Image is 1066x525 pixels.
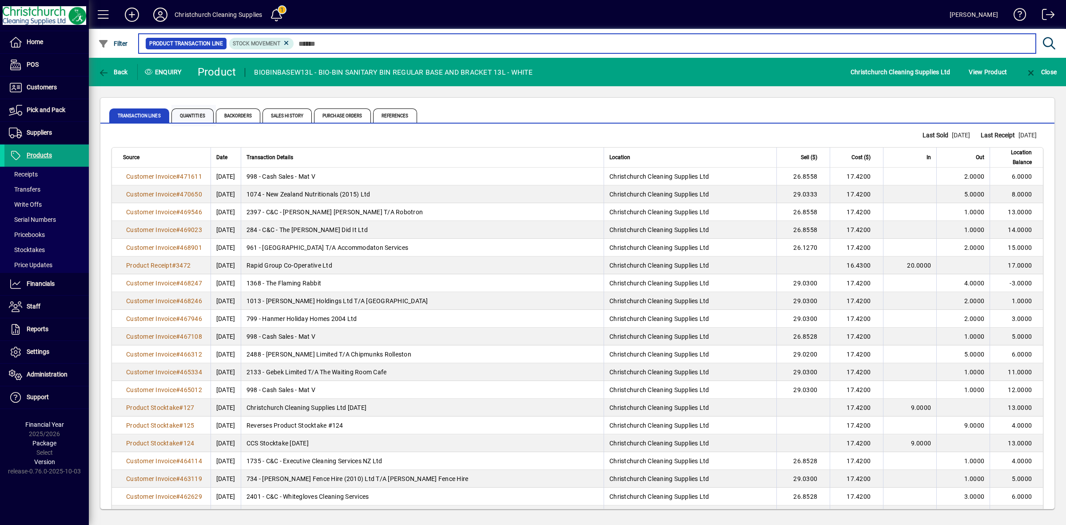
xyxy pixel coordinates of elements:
[776,239,830,256] td: 26.1270
[176,333,180,340] span: #
[923,131,952,140] span: Last Sold
[126,173,176,180] span: Customer Invoice
[4,54,89,76] a: POS
[126,244,176,251] span: Customer Invoice
[609,173,709,180] span: Christchurch Cleaning Supplies Ltd
[123,278,205,288] a: Customer Invoice#468247
[990,328,1043,345] td: 5.0000
[964,297,985,305] span: 2.0000
[830,434,883,452] td: 17.4200
[964,315,985,322] span: 2.0000
[126,493,176,500] span: Customer Invoice
[990,488,1043,505] td: 6.0000
[830,328,883,345] td: 17.4200
[176,226,180,233] span: #
[1026,68,1057,76] span: Close
[964,208,985,216] span: 1.0000
[146,7,175,23] button: Profile
[126,404,179,411] span: Product Stocktake
[126,262,172,269] span: Product Receipt
[211,505,241,523] td: [DATE]
[211,363,241,381] td: [DATE]
[609,440,709,447] span: Christchurch Cleaning Supplies Ltd
[990,274,1043,292] td: -3.0000
[776,292,830,310] td: 29.0300
[995,148,1032,167] span: Location Balance
[990,203,1043,221] td: 13.0000
[176,457,180,465] span: #
[1023,64,1059,80] button: Close
[964,244,985,251] span: 2.0000
[848,64,953,80] button: Christchurch Cleaning Supplies Ltd
[123,260,194,270] a: Product Receipt#3472
[9,186,40,193] span: Transfers
[609,226,709,233] span: Christchurch Cleaning Supplies Ltd
[179,404,183,411] span: #
[216,152,227,162] span: Date
[776,185,830,203] td: 29.0333
[241,292,604,310] td: 1013 - [PERSON_NAME] Holdings Ltd T/A [GEOGRAPHIC_DATA]
[89,64,138,80] app-page-header-button: Back
[123,152,205,162] div: Source
[149,39,223,48] span: Product Transaction Line
[211,203,241,221] td: [DATE]
[98,68,128,76] span: Back
[609,493,709,500] span: Christchurch Cleaning Supplies Ltd
[830,363,883,381] td: 17.4200
[211,345,241,363] td: [DATE]
[96,36,130,52] button: Filter
[609,369,709,376] span: Christchurch Cleaning Supplies Ltd
[776,505,830,523] td: 26.8528
[126,191,176,198] span: Customer Invoice
[981,131,1018,140] span: Last Receipt
[964,493,985,500] span: 3.0000
[180,475,202,482] span: 463119
[952,132,970,139] span: [DATE]
[4,364,89,386] a: Administration
[4,212,89,227] a: Serial Numbers
[176,297,180,305] span: #
[241,434,604,452] td: CCS Stocktake [DATE]
[211,328,241,345] td: [DATE]
[4,31,89,53] a: Home
[176,315,180,322] span: #
[609,262,709,269] span: Christchurch Cleaning Supplies Ltd
[830,274,883,292] td: 17.4200
[609,315,709,322] span: Christchurch Cleaning Supplies Ltd
[776,168,830,185] td: 26.8558
[34,458,55,465] span: Version
[123,243,205,252] a: Customer Invoice#468901
[27,106,65,113] span: Pick and Pack
[609,475,709,482] span: Christchurch Cleaning Supplies Ltd
[609,333,709,340] span: Christchurch Cleaning Supplies Ltd
[211,470,241,488] td: [DATE]
[241,221,604,239] td: 284 - C&C - The [PERSON_NAME] Did It Ltd
[4,76,89,99] a: Customers
[776,274,830,292] td: 29.0300
[801,152,817,162] span: Sell ($)
[964,351,985,358] span: 5.0000
[180,333,202,340] span: 467108
[990,470,1043,488] td: 5.0000
[4,197,89,212] a: Write Offs
[776,328,830,345] td: 26.8528
[27,371,68,378] span: Administration
[1035,2,1055,31] a: Logout
[27,280,55,287] span: Financials
[229,38,294,49] mat-chip: Product Transaction Type: Stock movement
[126,475,176,482] span: Customer Invoice
[9,261,52,269] span: Price Updates
[4,182,89,197] a: Transfers
[126,333,176,340] span: Customer Invoice
[830,185,883,203] td: 17.4200
[180,351,202,358] span: 466312
[180,386,202,393] span: 465012
[4,167,89,182] a: Receipts
[964,369,985,376] span: 1.0000
[126,440,179,447] span: Product Stocktake
[776,363,830,381] td: 29.0300
[180,457,202,465] span: 464114
[123,172,205,181] a: Customer Invoice#471611
[964,280,985,287] span: 4.0000
[241,505,604,523] td: 2251 - C&C - [PERSON_NAME] T/A Clean Globe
